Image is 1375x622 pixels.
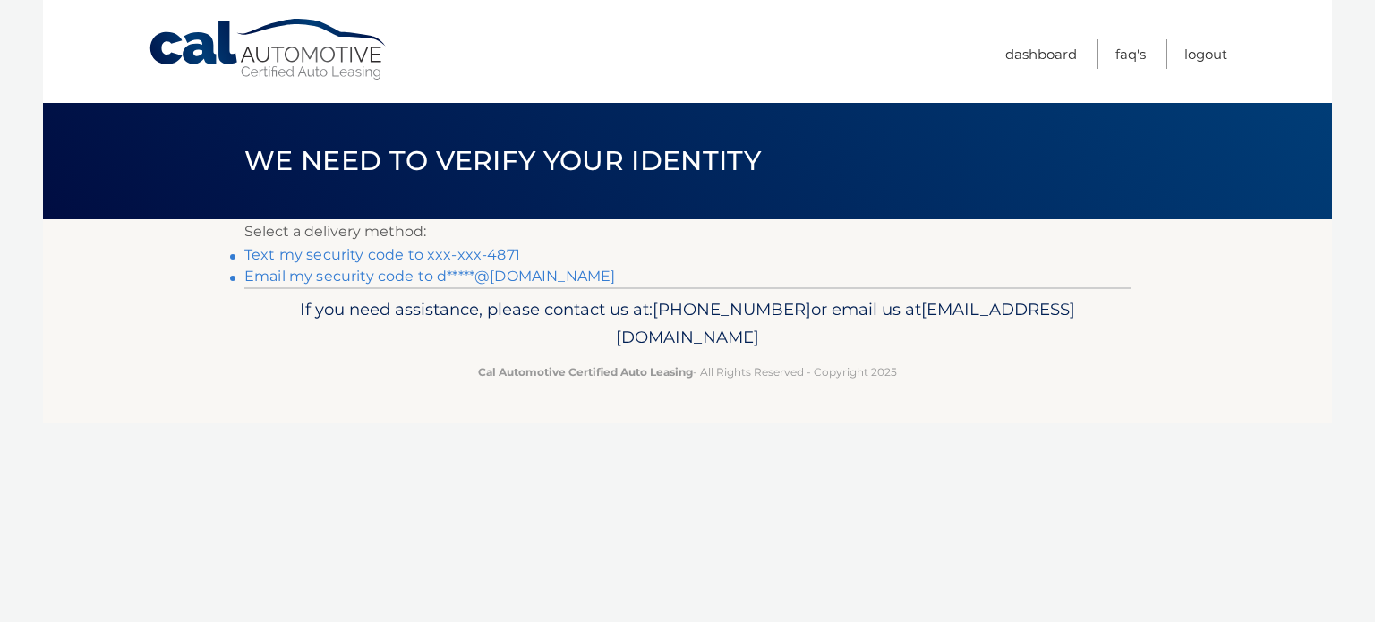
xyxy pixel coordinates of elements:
a: Email my security code to d*****@[DOMAIN_NAME] [244,268,615,285]
span: [PHONE_NUMBER] [653,299,811,320]
span: We need to verify your identity [244,144,761,177]
a: Dashboard [1005,39,1077,69]
strong: Cal Automotive Certified Auto Leasing [478,365,693,379]
p: Select a delivery method: [244,219,1131,244]
p: - All Rights Reserved - Copyright 2025 [256,362,1119,381]
a: Cal Automotive [148,18,389,81]
a: Logout [1184,39,1227,69]
a: FAQ's [1115,39,1146,69]
p: If you need assistance, please contact us at: or email us at [256,295,1119,353]
a: Text my security code to xxx-xxx-4871 [244,246,520,263]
